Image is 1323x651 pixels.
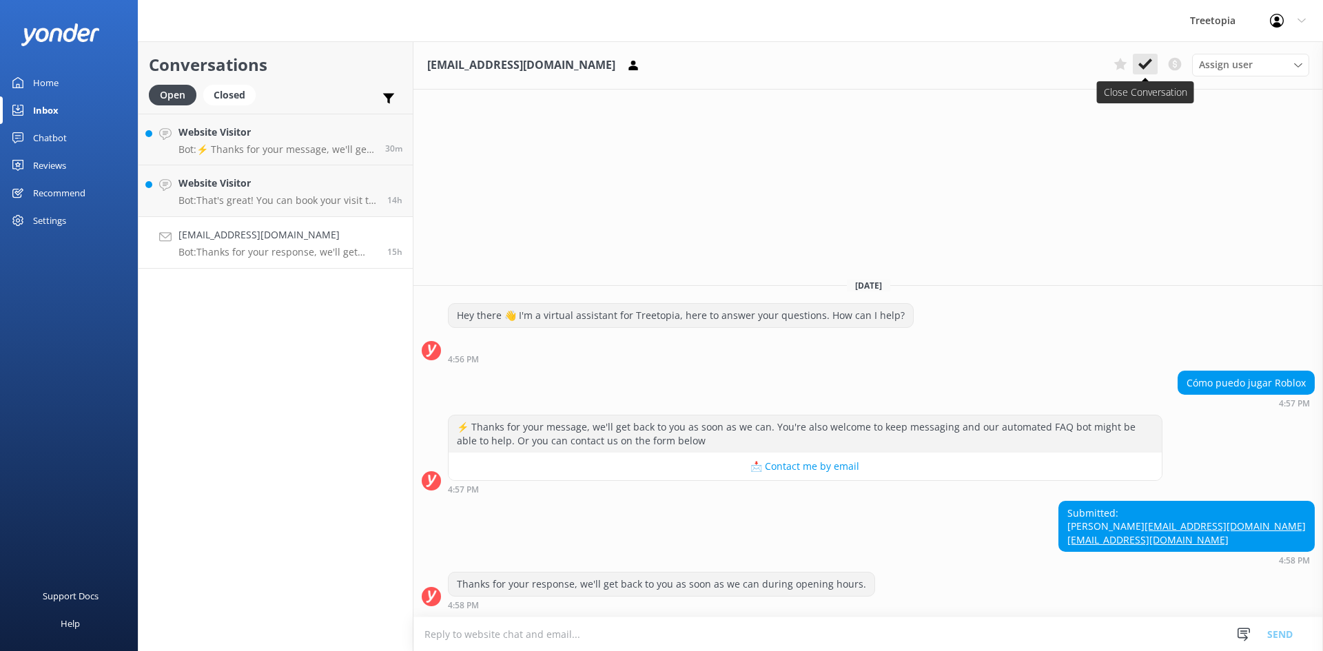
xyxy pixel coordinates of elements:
[139,217,413,269] a: [EMAIL_ADDRESS][DOMAIN_NAME]Bot:Thanks for your response, we'll get back to you as soon as we can...
[203,87,263,102] a: Closed
[448,486,479,494] strong: 4:57 PM
[387,246,402,258] span: Sep 19 2025 04:58pm (UTC -06:00) America/Mexico_City
[33,96,59,124] div: Inbox
[448,484,1162,494] div: Sep 19 2025 04:57pm (UTC -06:00) America/Mexico_City
[449,453,1162,480] button: 📩 Contact me by email
[1058,555,1315,565] div: Sep 19 2025 04:58pm (UTC -06:00) America/Mexico_City
[448,600,875,610] div: Sep 19 2025 04:58pm (UTC -06:00) America/Mexico_City
[427,56,615,74] h3: [EMAIL_ADDRESS][DOMAIN_NAME]
[449,304,913,327] div: Hey there 👋 I'm a virtual assistant for Treetopia, here to answer your questions. How can I help?
[449,415,1162,452] div: ⚡ Thanks for your message, we'll get back to you as soon as we can. You're also welcome to keep m...
[21,23,100,46] img: yonder-white-logo.png
[33,124,67,152] div: Chatbot
[139,165,413,217] a: Website VisitorBot:That's great! You can book your visit to [GEOGRAPHIC_DATA] through our website...
[448,355,479,364] strong: 4:56 PM
[178,125,375,140] h4: Website Visitor
[1279,400,1310,408] strong: 4:57 PM
[847,280,890,291] span: [DATE]
[139,114,413,165] a: Website VisitorBot:⚡ Thanks for your message, we'll get back to you as soon as we can. You're als...
[1145,519,1306,533] a: [EMAIL_ADDRESS][DOMAIN_NAME]
[149,52,402,78] h2: Conversations
[385,143,402,154] span: Sep 20 2025 08:26am (UTC -06:00) America/Mexico_City
[149,87,203,102] a: Open
[1192,54,1309,76] div: Assign User
[387,194,402,206] span: Sep 19 2025 06:45pm (UTC -06:00) America/Mexico_City
[33,152,66,179] div: Reviews
[448,354,914,364] div: Sep 19 2025 04:56pm (UTC -06:00) America/Mexico_City
[33,69,59,96] div: Home
[1178,398,1315,408] div: Sep 19 2025 04:57pm (UTC -06:00) America/Mexico_City
[1279,557,1310,565] strong: 4:58 PM
[149,85,196,105] div: Open
[178,143,375,156] p: Bot: ⚡ Thanks for your message, we'll get back to you as soon as we can. You're also welcome to k...
[1059,502,1314,552] div: Submitted: [PERSON_NAME]
[178,176,377,191] h4: Website Visitor
[178,246,377,258] p: Bot: Thanks for your response, we'll get back to you as soon as we can during opening hours.
[178,194,377,207] p: Bot: That's great! You can book your visit to [GEOGRAPHIC_DATA] through our website. If you need ...
[203,85,256,105] div: Closed
[61,610,80,637] div: Help
[178,227,377,242] h4: [EMAIL_ADDRESS][DOMAIN_NAME]
[33,207,66,234] div: Settings
[1067,533,1229,546] a: [EMAIL_ADDRESS][DOMAIN_NAME]
[1178,371,1314,395] div: Cómo puedo jugar Roblox
[43,582,99,610] div: Support Docs
[33,179,85,207] div: Recommend
[1199,57,1253,72] span: Assign user
[448,601,479,610] strong: 4:58 PM
[449,572,874,596] div: Thanks for your response, we'll get back to you as soon as we can during opening hours.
